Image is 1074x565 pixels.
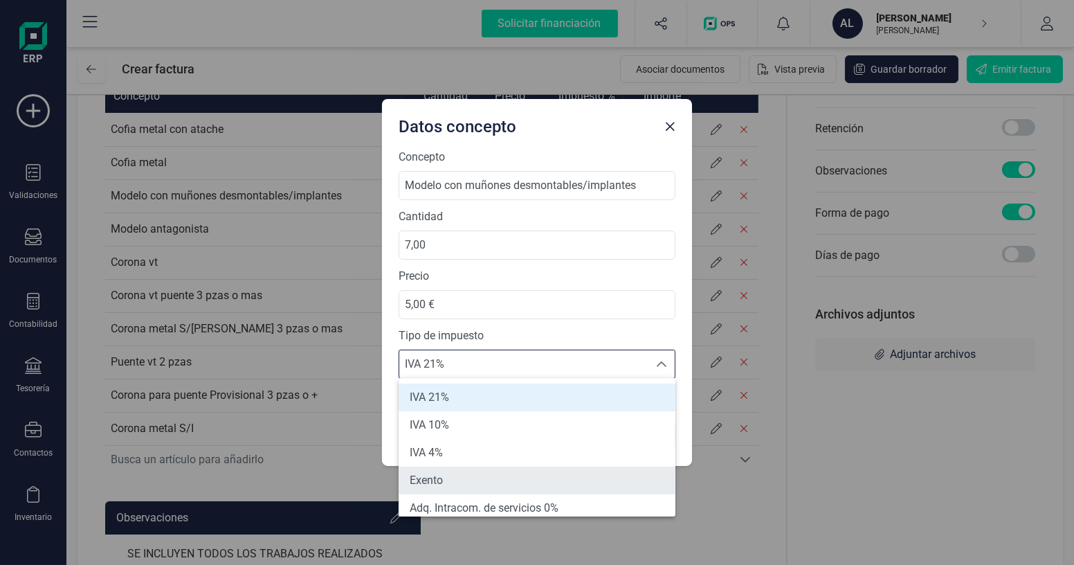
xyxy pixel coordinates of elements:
li: Adq. Intracom. de servicios 0% [399,494,675,522]
label: Tipo de impuesto [399,328,675,344]
button: Close [659,116,681,138]
span: IVA 21% [410,389,449,406]
span: Exento [410,472,443,489]
span: IVA 4% [410,445,443,461]
span: IVA 21% [399,350,648,378]
span: Adq. Intracom. de servicios 0% [410,500,558,517]
label: Precio [399,268,675,285]
li: IVA 4% [399,439,675,467]
label: Cantidad [399,208,675,225]
span: IVA 10% [410,417,449,433]
label: Concepto [399,149,675,165]
div: Datos concepto [393,110,659,138]
li: IVA 10% [399,411,675,439]
li: Exento [399,467,675,494]
li: IVA 21% [399,384,675,411]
